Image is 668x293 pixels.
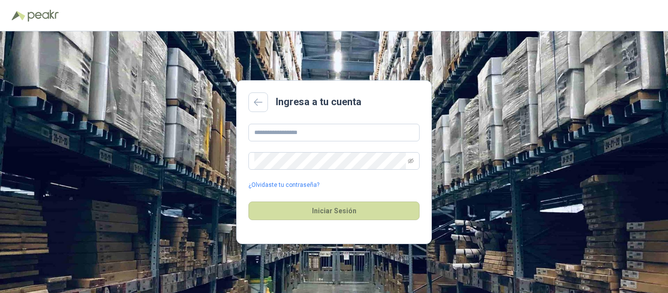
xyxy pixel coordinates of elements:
img: Logo [12,11,25,21]
button: Iniciar Sesión [248,202,420,220]
h2: Ingresa a tu cuenta [276,94,361,110]
a: ¿Olvidaste tu contraseña? [248,180,319,190]
span: eye-invisible [408,158,414,164]
img: Peakr [27,10,59,22]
